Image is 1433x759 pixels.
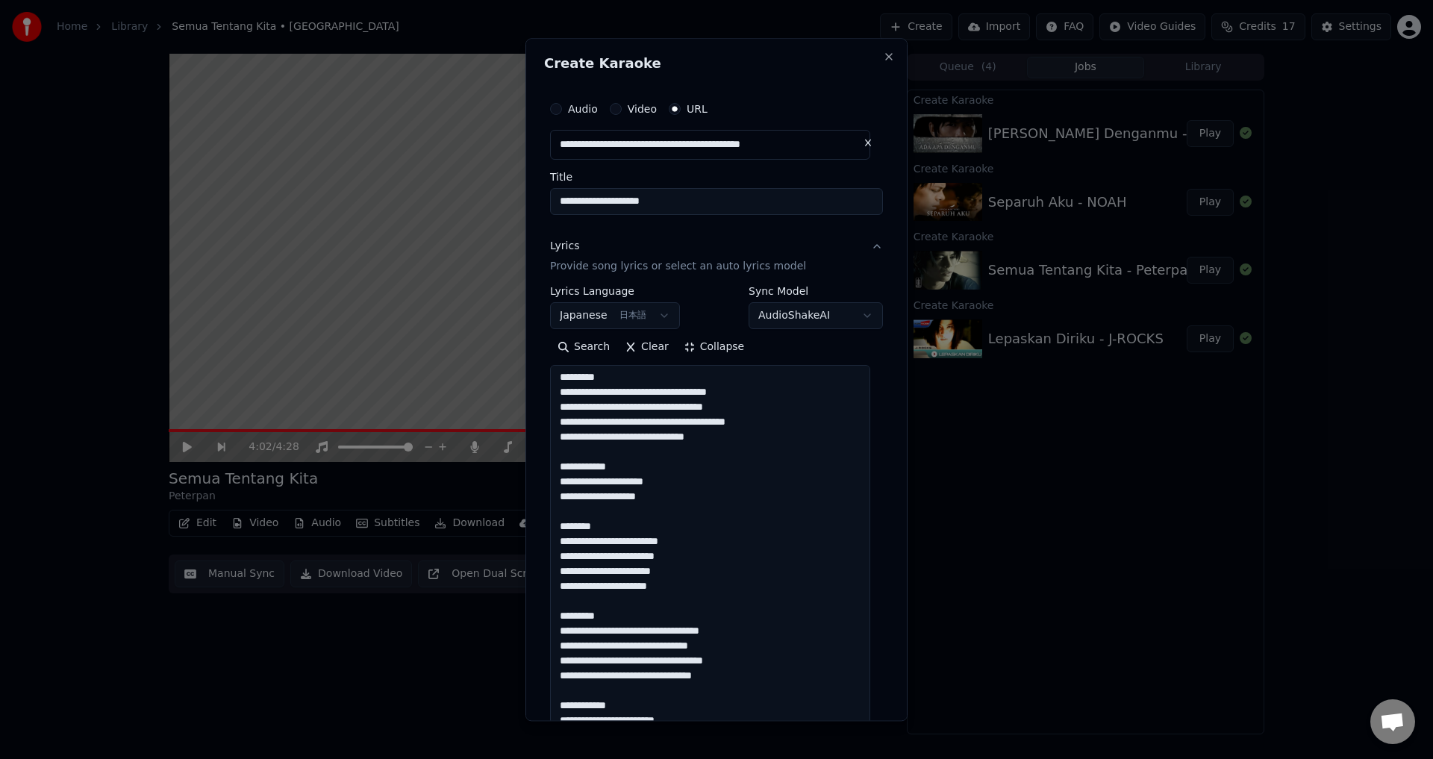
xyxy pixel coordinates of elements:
label: Sync Model [749,287,883,297]
button: Search [550,336,617,360]
button: LyricsProvide song lyrics or select an auto lyrics model [550,227,883,287]
p: Provide song lyrics or select an auto lyrics model [550,260,806,275]
button: Collapse [676,336,752,360]
label: URL [687,104,708,114]
label: Title [550,172,883,182]
label: Lyrics Language [550,287,680,297]
h2: Create Karaoke [544,57,889,70]
label: Video [628,104,657,114]
div: Lyrics [550,239,579,254]
button: Clear [617,336,676,360]
label: Audio [568,104,598,114]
